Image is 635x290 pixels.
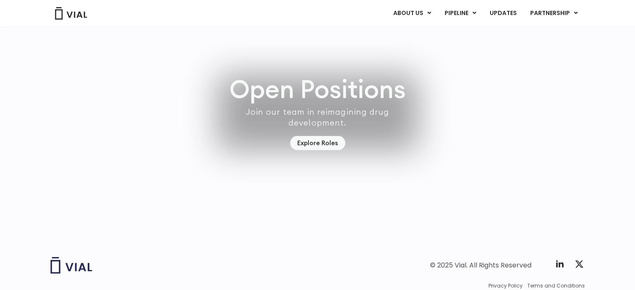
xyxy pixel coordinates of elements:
a: PARTNERSHIPMenu Toggle [523,6,584,20]
a: Explore Roles [290,136,345,151]
img: Vial logo wih "Vial" spelled out [51,257,92,274]
a: ABOUT USMenu Toggle [386,6,437,20]
a: PIPELINEMenu Toggle [438,6,482,20]
a: Terms and Conditions [527,282,585,290]
a: UPDATES [483,6,523,20]
a: Privacy Policy [488,282,523,290]
img: Vial Logo [54,7,88,20]
div: © 2025 Vial. All Rights Reserved [430,261,531,270]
